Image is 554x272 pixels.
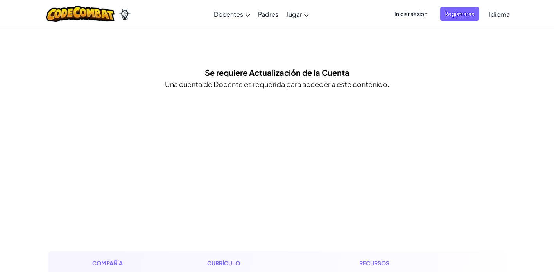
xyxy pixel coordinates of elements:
span: Jugar [286,10,302,18]
h1: Currículo [207,259,310,267]
img: CodeCombat logo [46,6,115,22]
p: Una cuenta de Docente es requerida para acceder a este contenido. [165,78,389,90]
span: Docentes [214,10,243,18]
button: Iniciar sesión [390,7,432,21]
h1: Recursos [359,259,462,267]
h1: Compañía [92,259,158,267]
a: Jugar [282,4,313,25]
a: Docentes [210,4,254,25]
button: Registrarse [440,7,479,21]
a: Padres [254,4,282,25]
img: Ozaria [118,8,131,20]
a: Idioma [485,4,514,25]
h5: Se requiere Actualización de la Cuenta [205,66,350,78]
span: Idioma [489,10,510,18]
